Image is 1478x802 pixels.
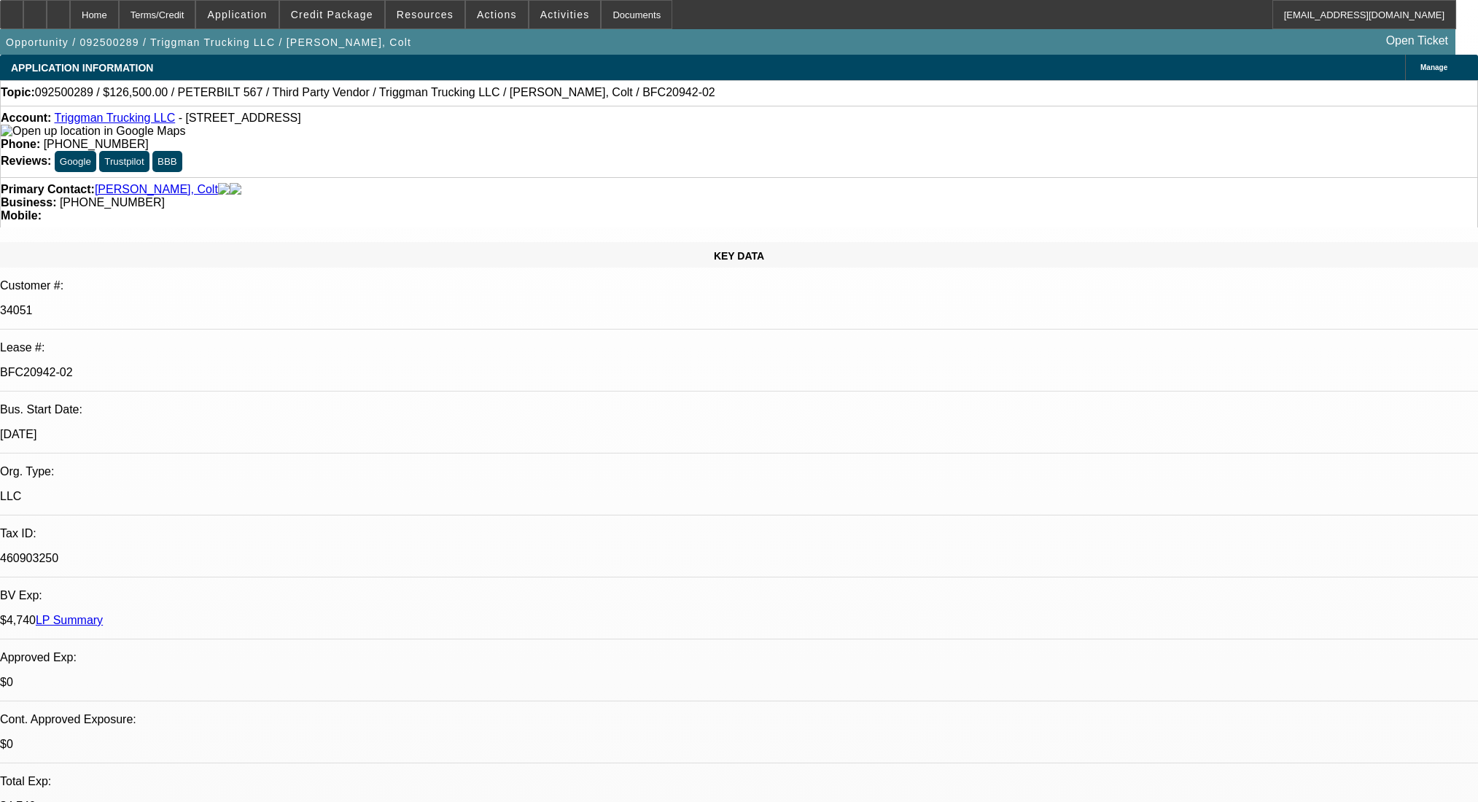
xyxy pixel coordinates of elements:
a: Triggman Trucking LLC [54,112,175,124]
a: Open Ticket [1380,28,1454,53]
span: [PHONE_NUMBER] [60,196,165,209]
button: BBB [152,151,182,172]
strong: Mobile: [1,209,42,222]
strong: Phone: [1,138,40,150]
strong: Business: [1,196,56,209]
span: Actions [477,9,517,20]
strong: Account: [1,112,51,124]
span: Manage [1420,63,1447,71]
a: LP Summary [36,614,103,626]
span: - [STREET_ADDRESS] [179,112,301,124]
button: Google [55,151,96,172]
button: Resources [386,1,464,28]
span: Activities [540,9,590,20]
button: Credit Package [280,1,384,28]
strong: Reviews: [1,155,51,167]
a: [PERSON_NAME], Colt [95,183,218,196]
span: KEY DATA [714,250,764,262]
span: Application [207,9,267,20]
strong: Topic: [1,86,35,99]
button: Activities [529,1,601,28]
img: linkedin-icon.png [230,183,241,196]
a: View Google Maps [1,125,185,137]
span: Resources [397,9,454,20]
span: [PHONE_NUMBER] [44,138,149,150]
button: Trustpilot [99,151,149,172]
span: 092500289 / $126,500.00 / PETERBILT 567 / Third Party Vendor / Triggman Trucking LLC / [PERSON_NA... [35,86,715,99]
button: Actions [466,1,528,28]
span: Opportunity / 092500289 / Triggman Trucking LLC / [PERSON_NAME], Colt [6,36,411,48]
span: APPLICATION INFORMATION [11,62,153,74]
img: Open up location in Google Maps [1,125,185,138]
strong: Primary Contact: [1,183,95,196]
span: Credit Package [291,9,373,20]
img: facebook-icon.png [218,183,230,196]
button: Application [196,1,278,28]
